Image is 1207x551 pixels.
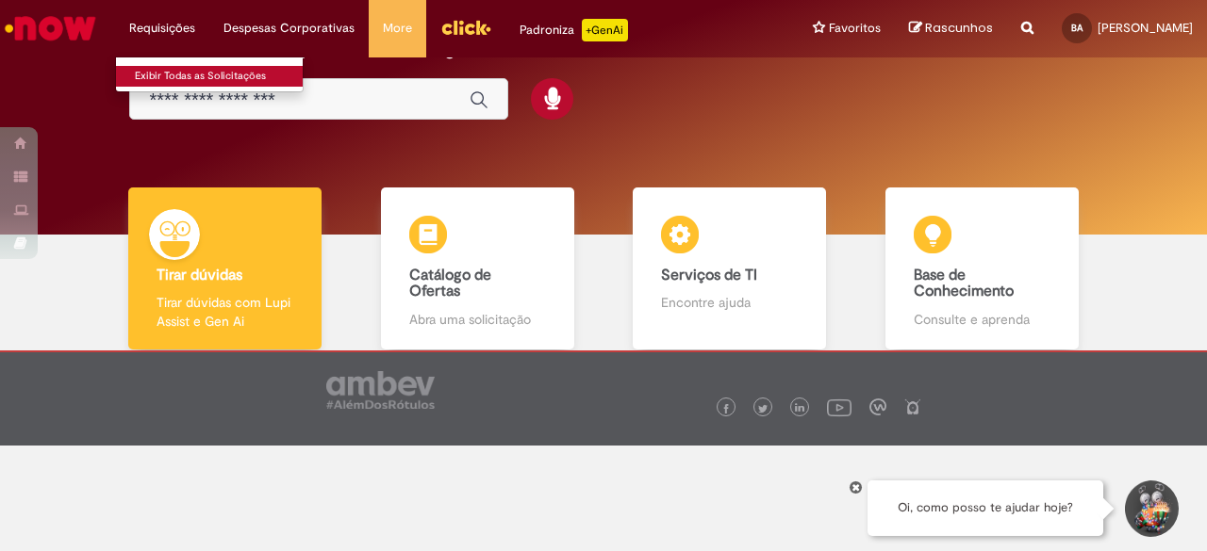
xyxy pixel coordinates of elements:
img: logo_footer_workplace.png [869,398,886,415]
span: Requisições [129,19,195,38]
p: Tirar dúvidas com Lupi Assist e Gen Ai [157,293,293,331]
p: Abra uma solicitação [409,310,546,329]
p: +GenAi [582,19,628,41]
span: Despesas Corporativas [223,19,355,38]
p: Consulte e aprenda [914,310,1050,329]
b: Serviços de TI [661,266,757,284]
div: Oi, como posso te ajudar hoje? [868,480,1103,536]
img: logo_footer_youtube.png [827,395,852,419]
img: logo_footer_naosei.png [904,398,921,415]
a: Exibir Todas as Solicitações [116,66,323,87]
img: click_logo_yellow_360x200.png [440,13,491,41]
span: More [383,19,412,38]
a: Tirar dúvidas Tirar dúvidas com Lupi Assist e Gen Ai [99,187,352,350]
div: Padroniza [520,19,628,41]
b: Tirar dúvidas [157,266,242,284]
span: Favoritos [829,19,881,38]
img: logo_footer_ambev_rotulo_gray.png [326,371,435,409]
img: logo_footer_facebook.png [721,404,731,413]
span: Rascunhos [925,19,993,37]
a: Base de Conhecimento Consulte e aprenda [856,187,1109,350]
a: Serviços de TI Encontre ajuda [603,187,856,350]
p: Encontre ajuda [661,293,798,312]
b: Catálogo de Ofertas [409,266,491,301]
b: Base de Conhecimento [914,266,1014,301]
button: Iniciar Conversa de Suporte [1122,480,1179,537]
ul: Requisições [115,57,304,92]
span: [PERSON_NAME] [1098,20,1193,36]
a: Catálogo de Ofertas Abra uma solicitação [352,187,604,350]
img: logo_footer_linkedin.png [795,403,804,414]
img: logo_footer_twitter.png [758,404,768,413]
img: ServiceNow [2,9,99,47]
a: Rascunhos [909,20,993,38]
span: BA [1071,22,1083,34]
